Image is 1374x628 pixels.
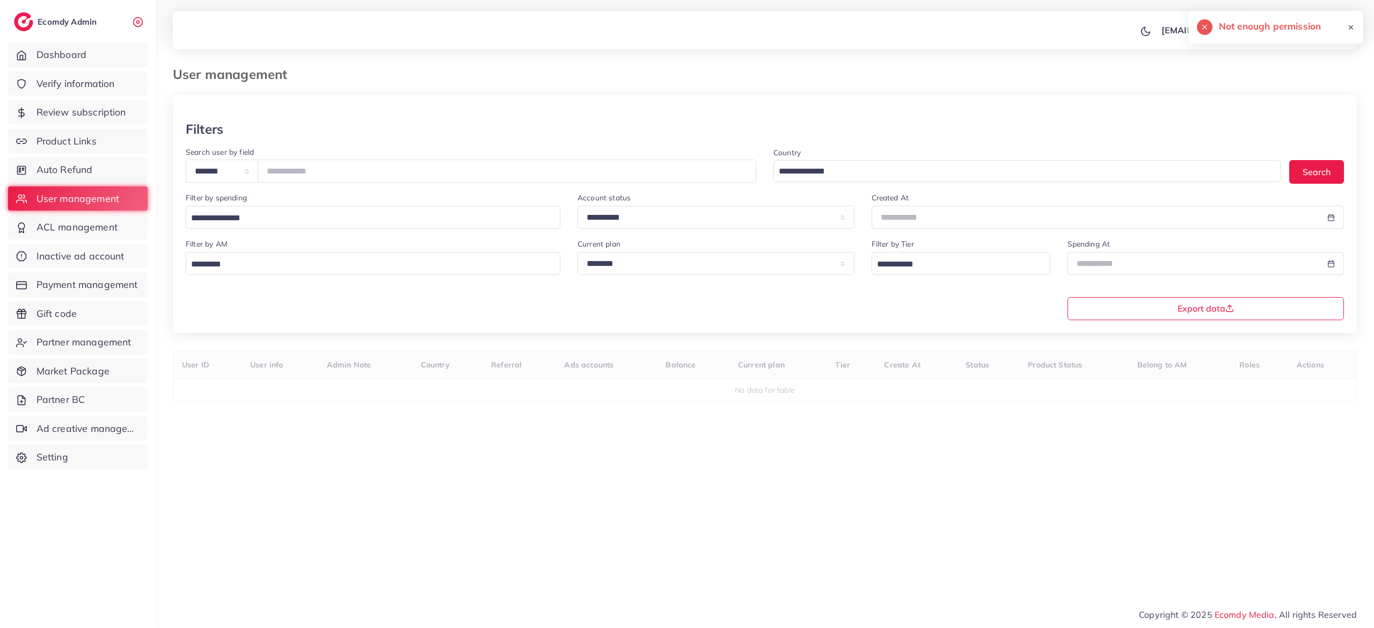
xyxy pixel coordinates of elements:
[8,272,148,297] a: Payment management
[36,134,97,148] span: Product Links
[8,100,148,125] a: Review subscription
[36,335,131,349] span: Partner management
[1215,609,1275,620] a: Ecomdy Media
[36,163,93,177] span: Auto Refund
[36,249,125,263] span: Inactive ad account
[36,393,85,407] span: Partner BC
[775,163,1267,180] input: Search for option
[8,71,148,96] a: Verify information
[8,359,148,384] a: Market Package
[578,239,620,249] label: Current plan
[8,416,148,441] a: Ad creative management
[186,147,254,157] label: Search user by field
[36,364,109,378] span: Market Package
[1289,160,1344,183] button: Search
[1275,608,1357,621] span: , All rights Reserved
[873,256,1036,273] input: Search for option
[14,12,33,31] img: logo
[1161,24,1315,37] p: [EMAIL_ADDRESS][DOMAIN_NAME]
[8,301,148,326] a: Gift code
[186,206,560,229] div: Search for option
[578,192,631,203] label: Account status
[36,77,115,91] span: Verify information
[36,192,119,206] span: User management
[38,17,99,27] h2: Ecomdy Admin
[186,121,223,137] h3: Filters
[36,220,118,234] span: ACL management
[36,48,86,62] span: Dashboard
[1139,608,1357,621] span: Copyright © 2025
[36,450,68,464] span: Setting
[872,239,914,249] label: Filter by Tier
[773,160,1281,182] div: Search for option
[1068,297,1344,320] button: Export data
[36,307,77,321] span: Gift code
[8,42,148,67] a: Dashboard
[773,147,801,158] label: Country
[8,445,148,470] a: Setting
[872,192,909,203] label: Created At
[1068,239,1110,249] label: Spending At
[187,210,546,227] input: Search for option
[186,239,228,249] label: Filter by AM
[872,252,1050,275] div: Search for option
[8,215,148,240] a: ACL management
[8,186,148,211] a: User management
[173,67,296,82] h3: User management
[1156,19,1348,41] a: [EMAIL_ADDRESS][DOMAIN_NAME]avatar
[186,252,560,275] div: Search for option
[8,157,148,182] a: Auto Refund
[8,387,148,412] a: Partner BC
[36,422,140,436] span: Ad creative management
[14,12,99,31] a: logoEcomdy Admin
[187,256,546,273] input: Search for option
[8,129,148,154] a: Product Links
[8,330,148,355] a: Partner management
[36,105,126,119] span: Review subscription
[36,278,138,292] span: Payment management
[1178,304,1234,313] span: Export data
[1219,19,1321,33] h5: Not enough permission
[8,244,148,269] a: Inactive ad account
[186,192,247,203] label: Filter by spending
